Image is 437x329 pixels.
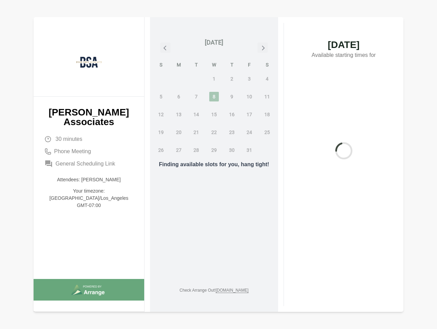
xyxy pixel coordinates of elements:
[45,108,133,127] p: [PERSON_NAME] Associates
[298,50,390,62] p: Available starting times for
[54,147,91,156] span: Phone Meeting
[45,176,133,183] p: Attendees: [PERSON_NAME]
[298,40,390,50] span: [DATE]
[55,135,82,143] span: 30 minutes
[55,160,115,168] span: General Scheduling Link
[45,187,133,209] p: Your timezone: [GEOGRAPHIC_DATA]/Los_Angeles GMT-07:00
[159,160,269,169] p: Finding available slots for you, hang tight!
